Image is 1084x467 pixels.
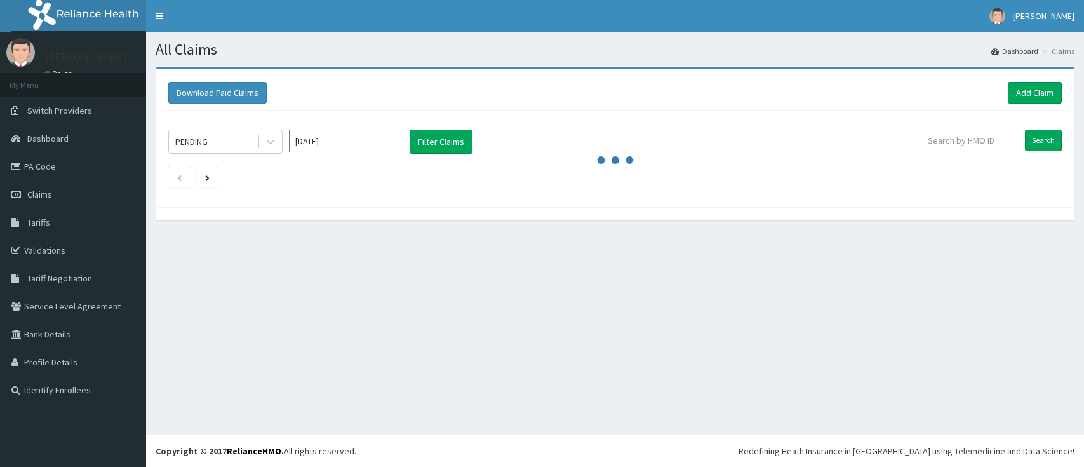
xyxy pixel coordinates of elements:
[156,445,284,457] strong: Copyright © 2017 .
[1013,10,1074,22] span: [PERSON_NAME]
[1008,82,1062,104] a: Add Claim
[410,130,472,154] button: Filter Claims
[227,445,281,457] a: RelianceHMO
[177,172,182,183] a: Previous page
[175,135,208,148] div: PENDING
[146,435,1084,467] footer: All rights reserved.
[739,445,1074,457] div: Redefining Heath Insurance in [GEOGRAPHIC_DATA] using Telemedicine and Data Science!
[44,69,75,78] a: Online
[205,172,210,183] a: Next page
[27,133,69,144] span: Dashboard
[920,130,1020,151] input: Search by HMO ID
[989,8,1005,24] img: User Image
[168,82,267,104] button: Download Paid Claims
[156,41,1074,58] h1: All Claims
[596,141,634,179] svg: audio-loading
[1025,130,1062,151] input: Search
[1040,46,1074,57] li: Claims
[27,217,50,228] span: Tariffs
[44,51,128,63] p: [PERSON_NAME]
[27,189,52,200] span: Claims
[991,46,1038,57] a: Dashboard
[6,38,35,67] img: User Image
[289,130,403,152] input: Select Month and Year
[27,273,92,284] span: Tariff Negotiation
[27,105,92,116] span: Switch Providers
